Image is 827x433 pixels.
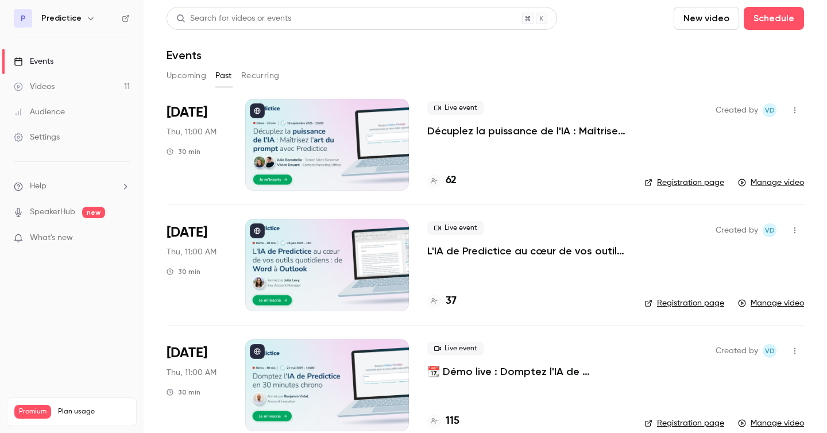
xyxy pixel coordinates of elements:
[446,173,457,188] h4: 62
[446,413,459,429] h4: 115
[14,132,60,143] div: Settings
[167,267,200,276] div: 30 min
[716,103,758,117] span: Created by
[30,232,73,244] span: What's new
[763,223,776,237] span: Vivien Douard
[446,293,457,309] h4: 37
[167,223,207,242] span: [DATE]
[765,344,775,358] span: VD
[21,13,26,25] span: P
[241,67,280,85] button: Recurring
[644,177,724,188] a: Registration page
[176,13,291,25] div: Search for videos or events
[167,103,207,122] span: [DATE]
[14,106,65,118] div: Audience
[167,339,227,431] div: May 22 Thu, 11:00 AM (Europe/Paris)
[427,101,484,115] span: Live event
[644,297,724,309] a: Registration page
[427,365,626,378] a: 📆 Démo live : Domptez l'IA de Predictice en 30 minutes chrono ⏱️
[167,219,227,311] div: Jun 26 Thu, 11:00 AM (Europe/Paris)
[167,246,217,258] span: Thu, 11:00 AM
[167,344,207,362] span: [DATE]
[167,126,217,138] span: Thu, 11:00 AM
[765,103,775,117] span: VD
[167,147,200,156] div: 30 min
[427,173,457,188] a: 62
[716,223,758,237] span: Created by
[427,221,484,235] span: Live event
[167,388,200,397] div: 30 min
[14,81,55,92] div: Videos
[738,177,804,188] a: Manage video
[763,344,776,358] span: Vivien Douard
[738,297,804,309] a: Manage video
[765,223,775,237] span: VD
[763,103,776,117] span: Vivien Douard
[116,233,130,243] iframe: Noticeable Trigger
[744,7,804,30] button: Schedule
[30,180,47,192] span: Help
[82,207,105,218] span: new
[30,206,75,218] a: SpeakerHub
[644,417,724,429] a: Registration page
[716,344,758,358] span: Created by
[14,405,51,419] span: Premium
[14,180,130,192] li: help-dropdown-opener
[427,124,626,138] a: Décuplez la puissance de l'IA : Maîtrisez l'art du prompt avec Predictice
[14,56,53,67] div: Events
[427,293,457,309] a: 37
[427,413,459,429] a: 115
[58,407,129,416] span: Plan usage
[167,99,227,191] div: Sep 18 Thu, 11:00 AM (Europe/Paris)
[167,48,202,62] h1: Events
[427,342,484,355] span: Live event
[215,67,232,85] button: Past
[738,417,804,429] a: Manage video
[167,67,206,85] button: Upcoming
[41,13,82,24] h6: Predictice
[427,244,626,258] a: L'IA de Predictice au cœur de vos outils quotidiens : de Word à Outlook
[167,367,217,378] span: Thu, 11:00 AM
[674,7,739,30] button: New video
